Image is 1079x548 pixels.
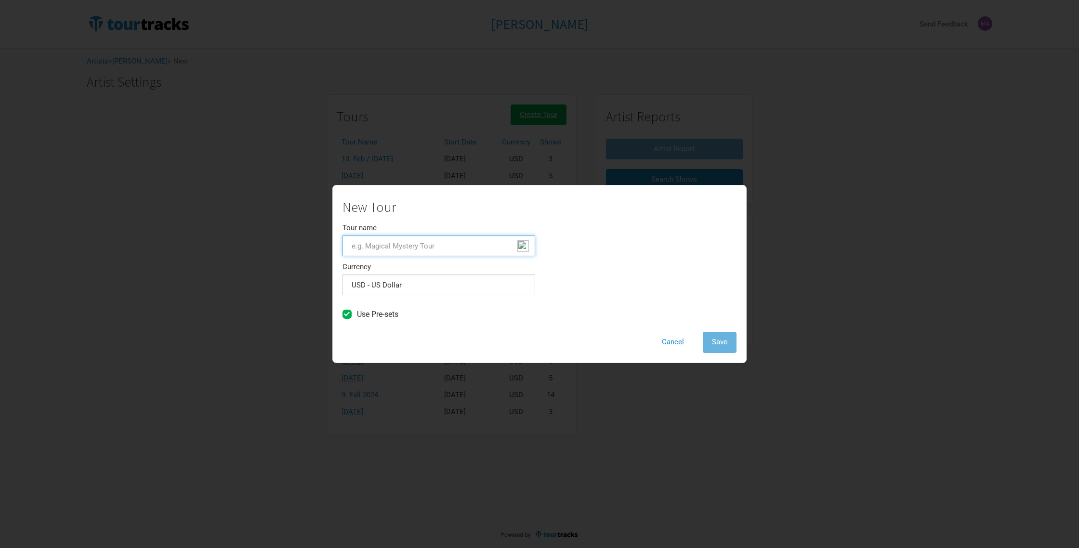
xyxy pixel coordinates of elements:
[342,263,371,271] label: Currency
[712,338,727,346] span: Save
[357,310,398,319] span: Use Pre-sets
[703,332,737,352] button: Save
[517,240,529,252] img: npw-badge-icon.svg
[653,332,693,352] button: Cancel
[342,200,535,215] h1: New Tour
[653,338,693,346] a: Cancel
[342,224,377,232] label: Tour name
[342,235,535,256] input: e.g. Magical Mystery Tour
